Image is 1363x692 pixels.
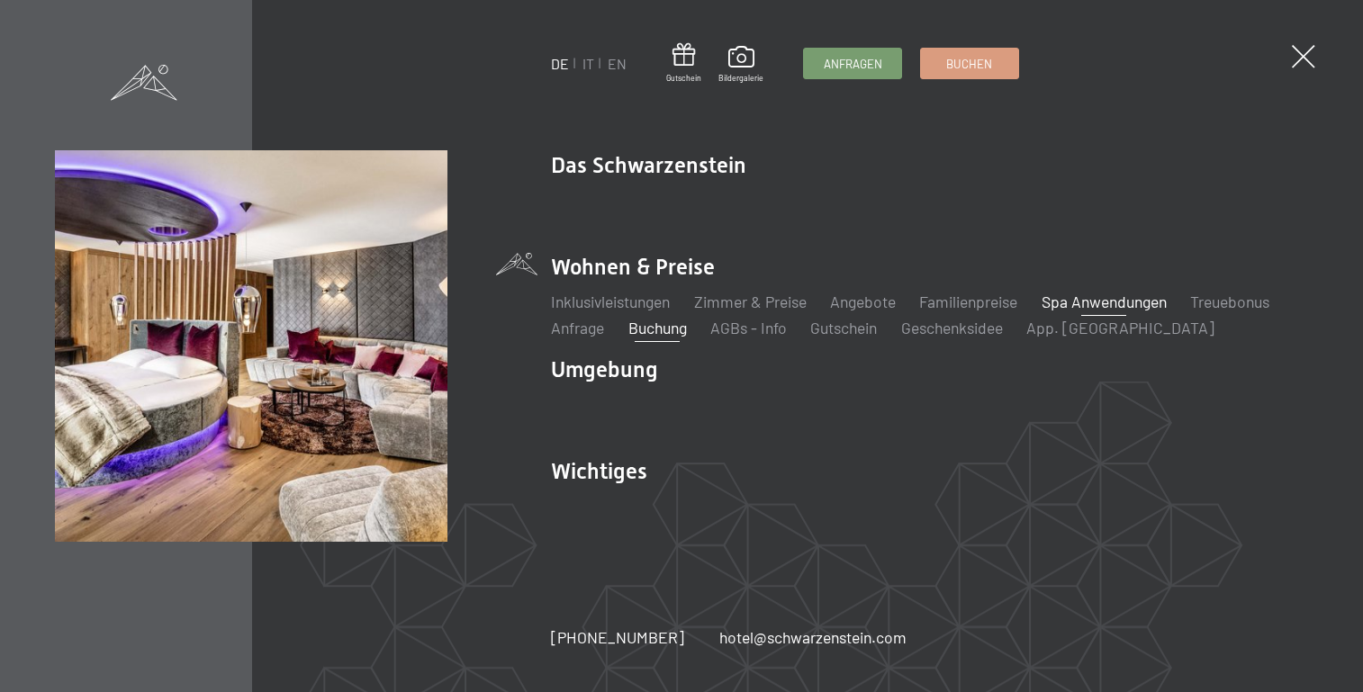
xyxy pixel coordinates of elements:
[719,626,907,649] a: hotel@schwarzenstein.com
[1026,318,1214,337] a: App. [GEOGRAPHIC_DATA]
[1190,292,1269,311] a: Treuebonus
[901,318,1003,337] a: Geschenksidee
[666,43,701,84] a: Gutschein
[551,292,670,311] a: Inklusivleistungen
[718,73,763,84] span: Bildergalerie
[628,318,687,337] a: Buchung
[608,55,627,72] a: EN
[718,46,763,84] a: Bildergalerie
[810,318,877,337] a: Gutschein
[666,73,701,84] span: Gutschein
[551,626,684,649] a: [PHONE_NUMBER]
[1042,292,1167,311] a: Spa Anwendungen
[694,292,807,311] a: Zimmer & Preise
[830,292,896,311] a: Angebote
[551,627,684,647] span: [PHONE_NUMBER]
[946,56,992,72] span: Buchen
[919,292,1017,311] a: Familienpreise
[710,318,787,337] a: AGBs - Info
[921,49,1018,78] a: Buchen
[824,56,882,72] span: Anfragen
[582,55,594,72] a: IT
[804,49,901,78] a: Anfragen
[551,318,604,337] a: Anfrage
[551,55,569,72] a: DE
